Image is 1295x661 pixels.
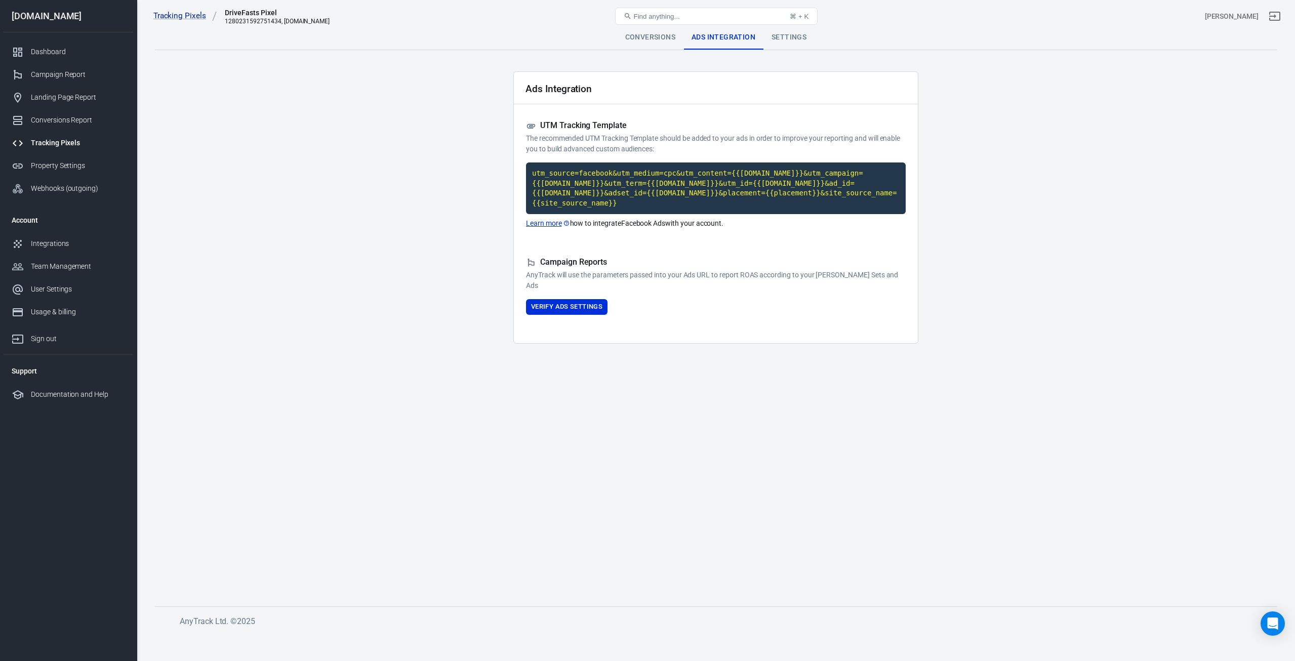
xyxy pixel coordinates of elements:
a: User Settings [4,278,133,301]
a: Campaign Report [4,63,133,86]
div: ⌘ + K [790,13,808,20]
a: Team Management [4,255,133,278]
a: Learn more [526,218,570,229]
a: Sign out [1263,4,1287,28]
h2: Ads Integration [525,84,592,94]
div: Conversions Report [31,115,125,126]
div: [DOMAIN_NAME] [4,12,133,21]
h5: Campaign Reports [526,257,906,268]
a: Tracking Pixels [4,132,133,154]
p: AnyTrack will use the parameters passed into your Ads URL to report ROAS according to your [PERSO... [526,270,906,291]
div: Team Management [31,261,125,272]
div: Open Intercom Messenger [1261,611,1285,636]
div: User Settings [31,284,125,295]
div: Landing Page Report [31,92,125,103]
button: Find anything...⌘ + K [615,8,818,25]
a: Usage & billing [4,301,133,323]
div: Documentation and Help [31,389,125,400]
a: Tracking Pixels [153,11,217,21]
div: DriveFasts Pixel [225,8,326,18]
div: Tracking Pixels [31,138,125,148]
button: Verify Ads Settings [526,299,608,315]
a: Landing Page Report [4,86,133,109]
p: how to integrate Facebook Ads with your account. [526,218,906,229]
div: Webhooks (outgoing) [31,183,125,194]
p: The recommended UTM Tracking Template should be added to your ads in order to improve your report... [526,133,906,154]
a: Webhooks (outgoing) [4,177,133,200]
div: Campaign Report [31,69,125,80]
a: Property Settings [4,154,133,177]
span: Find anything... [634,13,680,20]
div: Dashboard [31,47,125,57]
a: Integrations [4,232,133,255]
div: Ads Integration [683,25,763,50]
a: Conversions Report [4,109,133,132]
div: Account id: ihJQPUot [1205,11,1259,22]
a: Sign out [4,323,133,350]
div: Property Settings [31,160,125,171]
div: 1280231592751434, drive-fast.de [225,18,330,25]
a: Dashboard [4,40,133,63]
code: Click to copy [526,162,906,214]
div: Sign out [31,334,125,344]
h6: AnyTrack Ltd. © 2025 [180,615,939,628]
div: Settings [763,25,815,50]
div: Usage & billing [31,307,125,317]
div: Integrations [31,238,125,249]
h5: UTM Tracking Template [526,120,906,131]
li: Support [4,359,133,383]
div: Conversions [617,25,683,50]
li: Account [4,208,133,232]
